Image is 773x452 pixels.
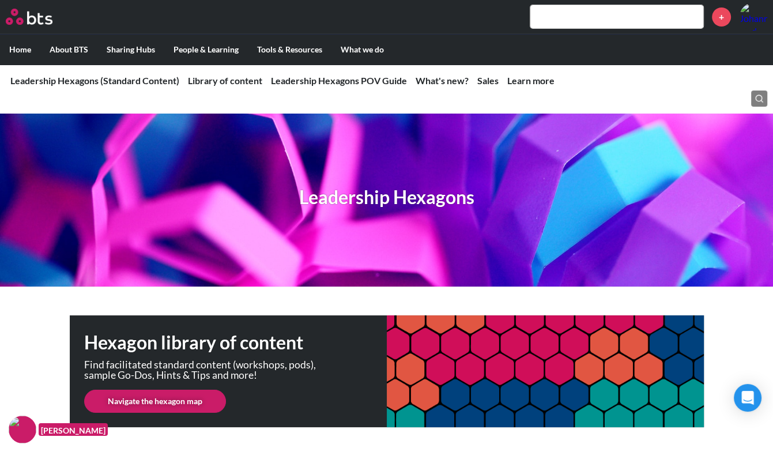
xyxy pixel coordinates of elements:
[9,416,36,443] img: F
[740,3,767,31] img: Johanna Lindquist
[740,3,767,31] a: Profile
[84,360,326,380] p: Find facilitated standard content (workshops, pods), sample Go-Dos, Hints & Tips and more!
[188,75,262,86] a: Library of content
[271,75,407,86] a: Leadership Hexagons POV Guide
[10,75,179,86] a: Leadership Hexagons (Standard Content)
[39,423,108,436] figcaption: [PERSON_NAME]
[6,9,52,25] img: BTS Logo
[712,7,731,27] a: +
[84,330,387,356] h1: Hexagon library of content
[416,75,469,86] a: What's new?
[97,35,164,65] label: Sharing Hubs
[84,390,226,413] a: Navigate the hexagon map
[734,384,761,412] div: Open Intercom Messenger
[248,35,331,65] label: Tools & Resources
[477,75,499,86] a: Sales
[299,184,474,210] h1: Leadership Hexagons
[40,35,97,65] label: About BTS
[507,75,555,86] a: Learn more
[164,35,248,65] label: People & Learning
[331,35,393,65] label: What we do
[6,9,74,25] a: Go home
